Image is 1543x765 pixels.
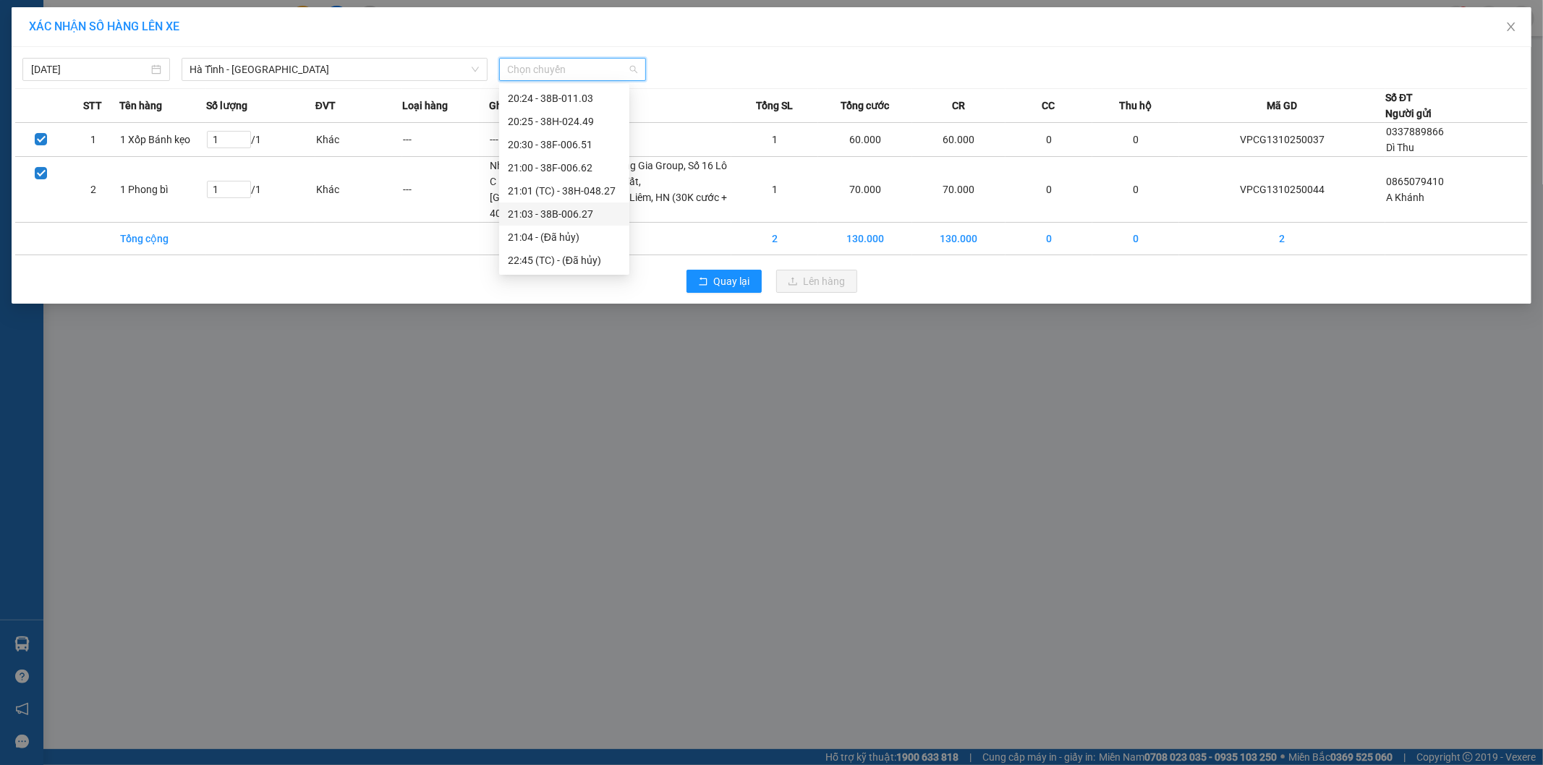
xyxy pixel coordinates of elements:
[508,90,621,106] div: 20:24 - 38B-011.03
[83,98,102,114] span: STT
[489,157,732,223] td: Nhờ Shipper: ĐC Công ty Trường Gia Group, Số 16 Lô C Khu Đấu giá quyền sử dụng đất, [GEOGRAPHIC_D...
[508,229,621,245] div: 21:04 - (Đã hủy)
[1092,157,1179,223] td: 0
[912,223,1006,255] td: 130.000
[29,20,179,33] span: XÁC NHẬN SỐ HÀNG LÊN XE
[1179,123,1385,157] td: VPCG1310250037
[315,123,402,157] td: Khác
[402,98,448,114] span: Loại hàng
[315,157,402,223] td: Khác
[508,114,621,129] div: 20:25 - 38H-024.49
[1092,123,1179,157] td: 0
[1267,98,1297,114] span: Mã GD
[206,123,315,157] td: / 1
[206,98,247,114] span: Số lượng
[508,183,621,199] div: 21:01 (TC) - 38H-048.27
[508,252,621,268] div: 22:45 (TC) - (Đã hủy)
[18,18,90,90] img: logo.jpg
[190,59,479,80] span: Hà Tĩnh - Hà Nội
[731,223,818,255] td: 2
[776,270,857,293] button: uploadLên hàng
[31,61,148,77] input: 13/10/2025
[1092,223,1179,255] td: 0
[119,98,162,114] span: Tên hàng
[135,54,605,72] li: Hotline: 1900252555
[818,123,911,157] td: 60.000
[912,123,1006,157] td: 60.000
[912,157,1006,223] td: 70.000
[818,223,911,255] td: 130.000
[1491,7,1531,48] button: Close
[731,123,818,157] td: 1
[489,123,732,157] td: ---
[471,65,480,74] span: down
[1006,123,1092,157] td: 0
[315,98,336,114] span: ĐVT
[119,157,206,223] td: 1 Phong bì
[1386,192,1424,203] span: A Khánh
[731,157,818,223] td: 1
[818,157,911,223] td: 70.000
[489,98,524,114] span: Ghi chú
[18,105,252,129] b: GỬI : VP [PERSON_NAME]
[687,270,762,293] button: rollbackQuay lại
[508,160,621,176] div: 21:00 - 38F-006.62
[1006,157,1092,223] td: 0
[508,206,621,222] div: 21:03 - 38B-006.27
[698,276,708,288] span: rollback
[119,123,206,157] td: 1 Xốp Bánh kẹo
[508,137,621,153] div: 20:30 - 38F-006.51
[1386,126,1444,137] span: 0337889866
[402,157,489,223] td: ---
[402,123,489,157] td: ---
[67,123,119,157] td: 1
[1505,21,1517,33] span: close
[1386,142,1414,153] span: Dì Thu
[1179,157,1385,223] td: VPCG1310250044
[841,98,889,114] span: Tổng cước
[67,157,119,223] td: 2
[1385,90,1432,121] div: Số ĐT Người gửi
[1006,223,1092,255] td: 0
[119,223,206,255] td: Tổng cộng
[508,59,638,80] span: Chọn chuyến
[1119,98,1152,114] span: Thu hộ
[1179,223,1385,255] td: 2
[714,273,750,289] span: Quay lại
[206,157,315,223] td: / 1
[135,35,605,54] li: Cổ Đạm, xã [GEOGRAPHIC_DATA], [GEOGRAPHIC_DATA]
[952,98,965,114] span: CR
[1042,98,1055,114] span: CC
[1386,176,1444,187] span: 0865079410
[756,98,793,114] span: Tổng SL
